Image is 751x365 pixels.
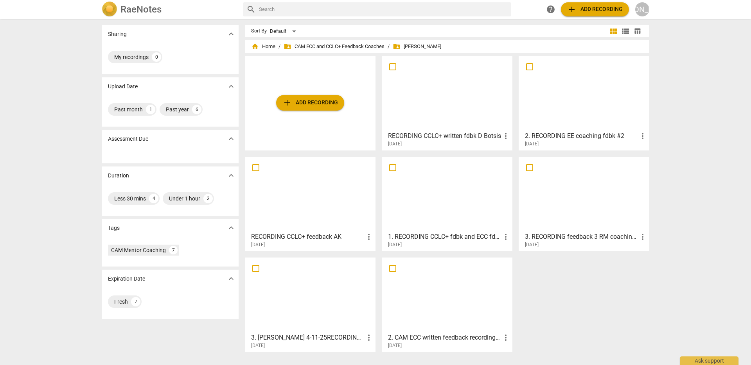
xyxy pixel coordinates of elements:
[384,260,510,349] a: 2. CAM ECC written feedback recording RM coaching AL [DATE][DATE]
[108,275,145,283] p: Expiration Date
[567,5,623,14] span: Add recording
[278,44,280,50] span: /
[631,25,643,37] button: Table view
[114,195,146,202] div: Less 30 mins
[248,159,373,248] a: RECORDING CCLC+ feedback AK[DATE]
[501,131,510,141] span: more_vert
[108,224,120,232] p: Tags
[525,141,539,147] span: [DATE]
[388,131,501,141] h3: RECORDING CCLC+ written fdbk D Botsis
[248,260,373,349] a: 3. [PERSON_NAME] 4-11-25RECORDING ECC feedback MD coaching KO[DATE]
[114,53,149,61] div: My recordings
[521,159,647,248] a: 3. RECORDING feedback 3 RM coaching TP[DATE]
[225,222,237,234] button: Show more
[192,105,201,114] div: 6
[270,25,299,38] div: Default
[638,232,647,242] span: more_vert
[284,43,291,50] span: folder_shared
[111,246,166,254] div: CAM Mentor Coaching
[108,82,138,91] p: Upload Date
[567,5,577,14] span: add
[501,232,510,242] span: more_vert
[108,172,129,180] p: Duration
[393,43,401,50] span: folder_shared
[388,333,501,342] h3: 2. CAM ECC written feedback recording RM coaching AL 01-06-25
[251,242,265,248] span: [DATE]
[384,59,510,147] a: RECORDING CCLC+ written fdbk D Botsis[DATE]
[388,141,402,147] span: [DATE]
[114,106,143,113] div: Past month
[169,246,178,254] div: 7
[284,43,384,50] span: CAM ECC and CCLC+ Feedback Coaches
[102,2,237,17] a: LogoRaeNotes
[635,2,649,16] button: [PERSON_NAME]
[225,81,237,92] button: Show more
[388,342,402,349] span: [DATE]
[152,52,161,62] div: 0
[634,27,641,35] span: table_chart
[525,131,638,141] h3: 2. RECORDING EE coaching fdbk #2
[525,232,638,242] h3: 3. RECORDING feedback 3 RM coaching TP
[251,43,259,50] span: home
[246,5,256,14] span: search
[225,273,237,284] button: Show more
[131,297,140,306] div: 7
[282,98,338,107] span: Add recording
[621,27,630,36] span: view_list
[282,98,292,107] span: add
[146,105,155,114] div: 1
[620,25,631,37] button: List view
[226,171,236,180] span: expand_more
[364,232,374,242] span: more_vert
[225,133,237,145] button: Show more
[226,29,236,39] span: expand_more
[388,44,390,50] span: /
[501,333,510,342] span: more_vert
[546,5,555,14] span: help
[561,2,629,16] button: Upload
[203,194,213,203] div: 3
[120,4,162,15] h2: RaeNotes
[114,298,128,306] div: Fresh
[251,28,267,34] div: Sort By
[525,242,539,248] span: [DATE]
[251,342,265,349] span: [DATE]
[251,43,275,50] span: Home
[108,135,148,143] p: Assessment Due
[149,194,158,203] div: 4
[680,356,738,365] div: Ask support
[384,159,510,248] a: 1. RECORDING CCLC+ fdbk and ECC fdbk 1 [PERSON_NAME] coaching AT[DATE]
[166,106,189,113] div: Past year
[226,223,236,233] span: expand_more
[388,242,402,248] span: [DATE]
[225,170,237,181] button: Show more
[108,30,127,38] p: Sharing
[169,195,200,202] div: Under 1 hour
[544,2,558,16] a: Help
[226,82,236,91] span: expand_more
[276,95,344,111] button: Upload
[225,28,237,40] button: Show more
[251,333,364,342] h3: 3. M. Dillon 4-11-25RECORDING ECC feedback MD coaching KO
[226,134,236,143] span: expand_more
[251,232,364,242] h3: RECORDING CCLC+ feedback AK
[609,27,618,36] span: view_module
[102,2,117,17] img: Logo
[364,333,374,342] span: more_vert
[521,59,647,147] a: 2. RECORDING EE coaching fdbk #2[DATE]
[608,25,620,37] button: Tile view
[393,43,441,50] span: [PERSON_NAME]
[226,274,236,283] span: expand_more
[388,232,501,242] h3: 1. RECORDING CCLC+ fdbk and ECC fdbk 1 Melissa J coaching AT
[259,3,508,16] input: Search
[638,131,647,141] span: more_vert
